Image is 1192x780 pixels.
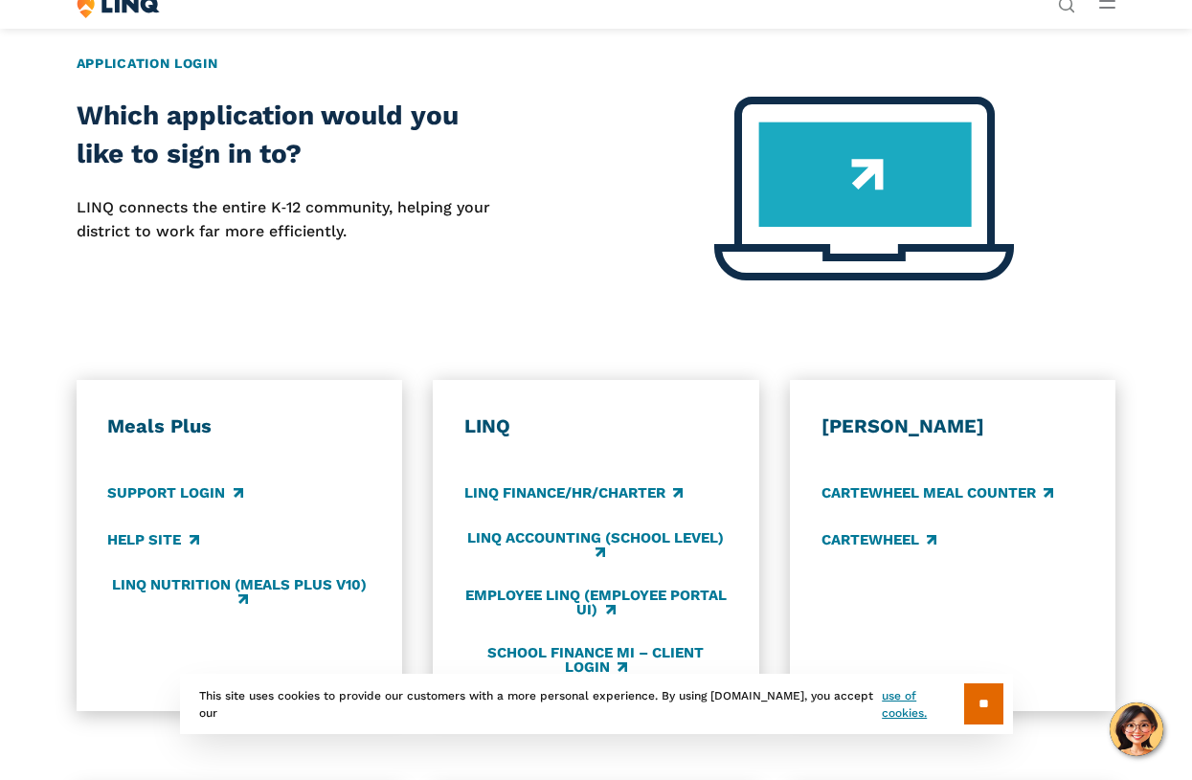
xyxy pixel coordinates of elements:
[882,687,963,722] a: use of cookies.
[464,482,683,503] a: LINQ Finance/HR/Charter
[77,196,491,243] p: LINQ connects the entire K‑12 community, helping your district to work far more efficiently.
[77,97,491,173] h2: Which application would you like to sign in to?
[107,482,242,503] a: Support Login
[107,529,198,550] a: Help Site
[821,529,936,550] a: CARTEWHEEL
[464,414,728,439] h3: LINQ
[1110,702,1163,756] button: Hello, have a question? Let’s chat.
[464,644,728,676] a: School Finance MI – Client Login
[821,482,1053,503] a: CARTEWHEEL Meal Counter
[180,674,1013,734] div: This site uses cookies to provide our customers with a more personal experience. By using [DOMAIN...
[464,529,728,561] a: LINQ Accounting (school level)
[107,414,371,439] h3: Meals Plus
[77,54,1116,74] h2: Application Login
[821,414,1085,439] h3: [PERSON_NAME]
[107,576,371,608] a: LINQ Nutrition (Meals Plus v10)
[464,587,728,618] a: Employee LINQ (Employee Portal UI)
